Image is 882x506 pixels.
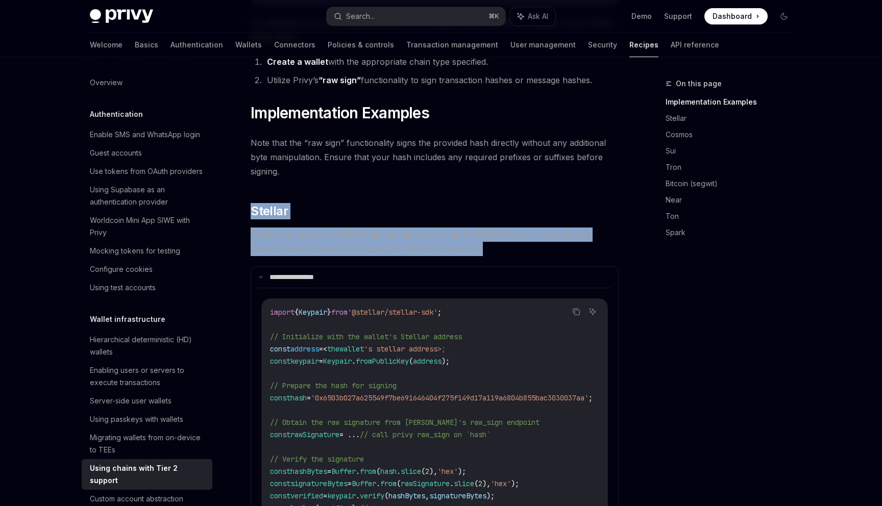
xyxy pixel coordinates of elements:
a: Welcome [90,33,122,57]
span: ; [437,308,442,317]
span: import [270,308,295,317]
a: Overview [82,73,212,92]
h5: Authentication [90,108,143,120]
span: hashBytes [290,467,327,476]
a: Ton [666,208,800,224]
span: 's stellar address> [364,344,442,353]
span: // Initialize with the wallet's Stellar address [270,332,462,341]
span: const [270,344,290,353]
img: dark logo [90,9,153,23]
span: . [376,479,380,488]
a: Enabling users or servers to execute transactions [82,361,212,392]
span: const [270,430,290,439]
a: Server-side user wallets [82,392,212,410]
span: Stellar implements the EdDSA signing algorithm using the Ed25519 curve. The following example dem... [251,227,619,256]
span: Implementation Examples [251,104,429,122]
span: slice [401,467,421,476]
span: // Verify the signature [270,454,364,464]
span: 'hex' [491,479,511,488]
span: hash [380,467,397,476]
span: Keypair [299,308,327,317]
a: Support [664,11,692,21]
span: . [397,467,401,476]
span: . [356,491,360,500]
span: Keypair [323,357,352,366]
div: Using passkeys with wallets [90,413,183,425]
a: Configure cookies [82,260,212,279]
span: ); [511,479,519,488]
span: from [360,467,376,476]
a: “raw sign” [318,75,361,86]
span: address [413,357,442,366]
div: Using Supabase as an authentication provider [90,184,206,208]
a: Using chains with Tier 2 support [82,459,212,490]
span: On this page [676,78,722,90]
span: < [323,344,327,353]
a: Bitcoin (segwit) [666,175,800,192]
li: with the appropriate chain type specified. [264,55,619,69]
span: keypair [290,357,319,366]
a: Policies & controls [328,33,394,57]
a: Security [588,33,617,57]
span: ); [458,467,466,476]
span: const [270,357,290,366]
a: Use tokens from OAuth providers [82,162,212,181]
span: from [331,308,348,317]
a: Dashboard [704,8,768,24]
span: ( [384,491,388,500]
span: const [270,479,290,488]
div: Mocking tokens for testing [90,245,180,257]
span: ; [442,344,446,353]
a: Migrating wallets from on-device to TEEs [82,428,212,459]
span: wallet [339,344,364,353]
span: 'hex' [437,467,458,476]
li: Utilize Privy’s functionality to sign transaction hashes or message hashes. [264,73,619,87]
span: ), [482,479,491,488]
div: Migrating wallets from on-device to TEEs [90,432,206,456]
span: ( [376,467,380,476]
a: Demo [631,11,652,21]
span: ( [397,479,401,488]
span: { [295,308,299,317]
span: = [319,344,323,353]
span: , [425,491,429,500]
span: slice [454,479,474,488]
span: ⌘ K [488,12,499,20]
span: Ask AI [528,11,548,21]
a: Tron [666,159,800,175]
div: Server-side user wallets [90,395,171,407]
a: Authentication [170,33,223,57]
div: Using test accounts [90,282,156,294]
a: Using passkeys with wallets [82,410,212,428]
span: } [327,308,331,317]
div: Overview [90,77,122,89]
span: ( [409,357,413,366]
a: Guest accounts [82,144,212,162]
div: Using chains with Tier 2 support [90,462,206,487]
span: rawSignature [290,430,339,439]
a: Basics [135,33,158,57]
a: User management [510,33,576,57]
a: Spark [666,224,800,241]
span: hashBytes [388,491,425,500]
a: Wallets [235,33,262,57]
div: Search... [346,10,375,22]
span: Note that the “raw sign” functionality signs the provided hash directly without any additional by... [251,136,619,179]
span: const [270,467,290,476]
a: Connectors [274,33,315,57]
a: Transaction management [406,33,498,57]
span: // call privy raw_sign on `hash` [360,430,491,439]
span: = [348,479,352,488]
a: Enable SMS and WhatsApp login [82,125,212,144]
a: Stellar [666,110,800,127]
div: Enabling users or servers to execute transactions [90,364,206,389]
span: '0x6503b027a625549f7be691646404f275f149d17a119a6804b855bac3030037aa' [311,393,589,402]
span: rawSignature [401,479,450,488]
span: . [450,479,454,488]
span: ; [589,393,593,402]
div: Configure cookies [90,263,153,275]
span: . [356,467,360,476]
button: Ask AI [510,7,555,26]
div: Worldcoin Mini App SIWE with Privy [90,214,206,239]
span: Buffer [352,479,376,488]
